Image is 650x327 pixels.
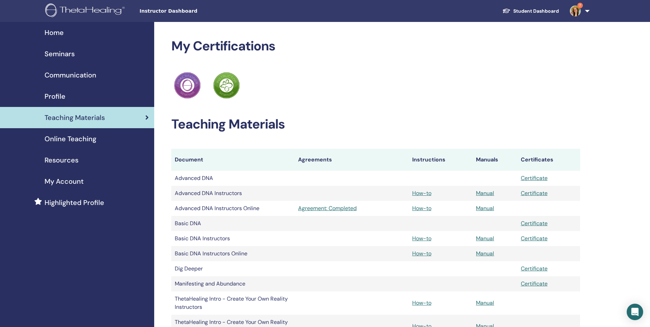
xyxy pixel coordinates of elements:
th: Document [171,149,295,171]
span: Resources [45,155,78,165]
div: Open Intercom Messenger [627,304,643,320]
a: Certificate [521,235,548,242]
a: Manual [476,299,494,306]
img: logo.png [45,3,127,19]
span: Instructor Dashboard [139,8,242,15]
a: Manual [476,235,494,242]
a: How-to [412,250,431,257]
td: Basic DNA Instructors [171,231,295,246]
a: Agreement: Completed [298,204,405,213]
span: Online Teaching [45,134,96,144]
h2: Teaching Materials [171,117,580,132]
img: Practitioner [213,72,240,99]
td: Advanced DNA Instructors Online [171,201,295,216]
a: Student Dashboard [497,5,564,17]
td: Dig Deeper [171,261,295,276]
td: Advanced DNA Instructors [171,186,295,201]
td: Manifesting and Abundance [171,276,295,291]
span: Teaching Materials [45,112,105,123]
th: Certificates [517,149,580,171]
a: Certificate [521,265,548,272]
a: How-to [412,190,431,197]
th: Agreements [295,149,409,171]
td: ThetaHealing Intro - Create Your Own Reality Instructors [171,291,295,315]
td: Basic DNA Instructors Online [171,246,295,261]
img: default.jpg [570,5,581,16]
a: Manual [476,190,494,197]
a: How-to [412,205,431,212]
span: Home [45,27,64,38]
span: Profile [45,91,65,101]
span: 7 [577,3,583,8]
a: Certificate [521,190,548,197]
a: Certificate [521,220,548,227]
a: Manual [476,205,494,212]
span: Seminars [45,49,75,59]
span: Highlighted Profile [45,197,104,208]
a: Certificate [521,280,548,287]
a: Certificate [521,174,548,182]
th: Instructions [409,149,473,171]
img: graduation-cap-white.svg [502,8,511,14]
h2: My Certifications [171,38,580,54]
img: Practitioner [174,72,201,99]
td: Advanced DNA [171,171,295,186]
a: How-to [412,235,431,242]
td: Basic DNA [171,216,295,231]
a: How-to [412,299,431,306]
th: Manuals [473,149,517,171]
span: Communication [45,70,96,80]
span: My Account [45,176,84,186]
a: Manual [476,250,494,257]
